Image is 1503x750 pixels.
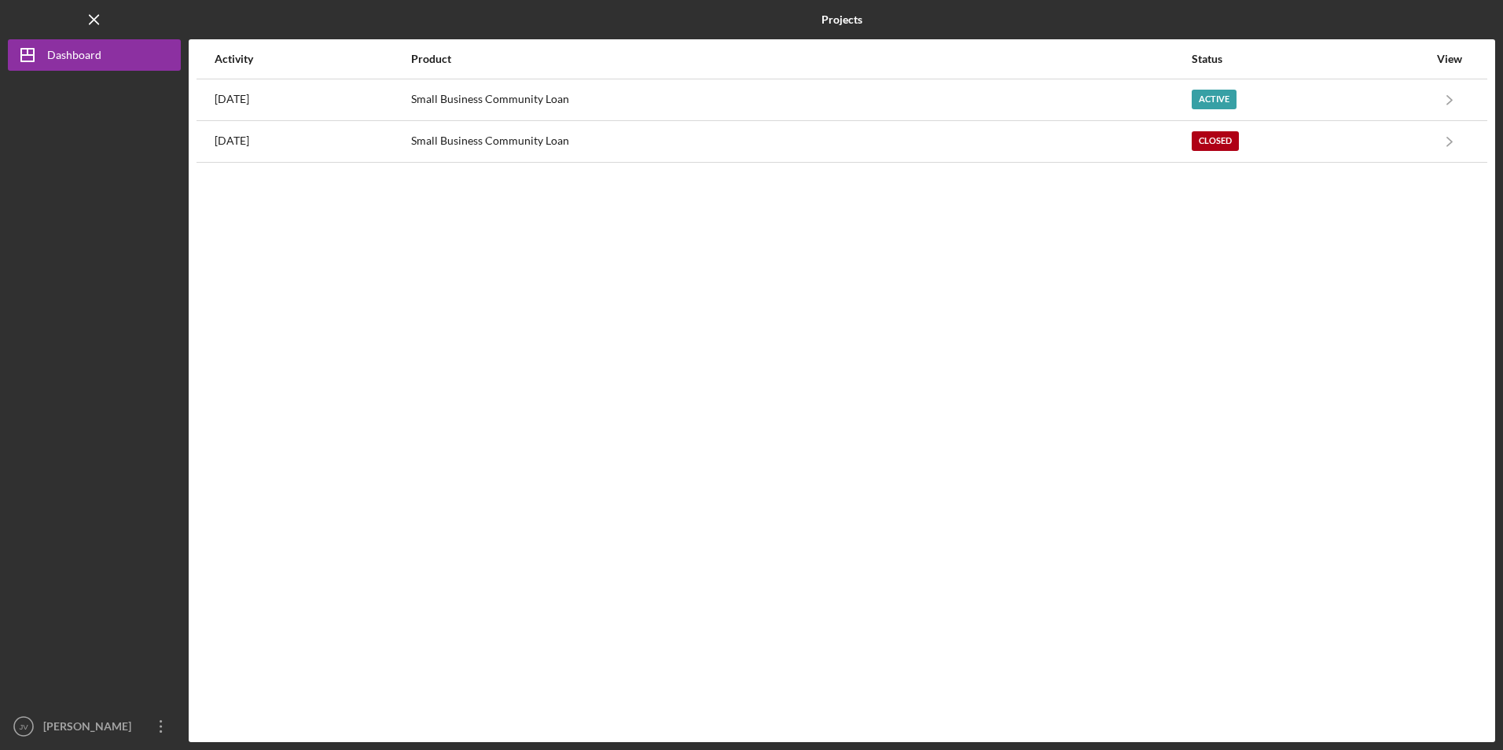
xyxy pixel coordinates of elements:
div: Active [1192,90,1237,109]
time: 2025-09-29 23:19 [215,93,249,105]
button: Dashboard [8,39,181,71]
div: View [1430,53,1469,65]
div: Closed [1192,131,1239,151]
div: Product [411,53,1190,65]
b: Projects [821,13,862,26]
button: JV[PERSON_NAME] [8,711,181,742]
time: 2025-04-10 17:52 [215,134,249,147]
div: Small Business Community Loan [411,80,1190,119]
div: Activity [215,53,410,65]
text: JV [19,722,28,731]
div: [PERSON_NAME] [39,711,141,746]
div: Dashboard [47,39,101,75]
div: Status [1192,53,1428,65]
div: Small Business Community Loan [411,122,1190,161]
